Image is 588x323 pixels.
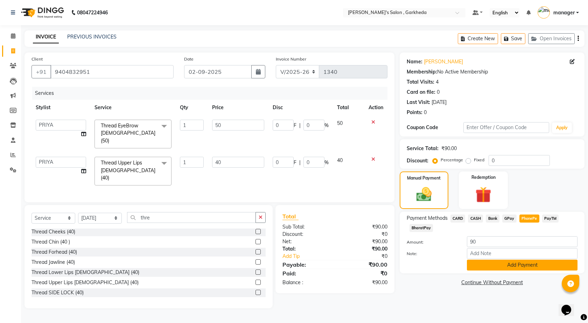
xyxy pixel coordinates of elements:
div: Balance : [277,279,335,286]
th: Qty [176,100,208,115]
span: CARD [450,215,465,223]
div: Paid: [277,269,335,278]
div: Thread Upper Lips [DEMOGRAPHIC_DATA] (40) [31,279,139,286]
div: 0 [437,89,440,96]
th: Price [208,100,268,115]
div: Services [32,87,393,100]
span: CASH [468,215,483,223]
label: Amount: [401,239,462,245]
a: [PERSON_NAME] [424,58,463,65]
span: manager [553,9,575,16]
th: Stylist [31,100,90,115]
div: Service Total: [407,145,439,152]
div: Points: [407,109,422,116]
button: +91 [31,65,51,78]
div: Card on file: [407,89,435,96]
input: Search or Scan [127,212,256,223]
iframe: chat widget [559,295,581,316]
div: Sub Total: [277,223,335,231]
div: ₹90.00 [335,223,393,231]
div: [DATE] [432,99,447,106]
span: PayTM [542,215,559,223]
span: % [324,122,329,129]
span: Thread EyeBrow [DEMOGRAPHIC_DATA] (50) [101,122,155,144]
div: Discount: [277,231,335,238]
input: Amount [467,236,577,247]
a: Add Tip [277,253,344,260]
a: x [109,138,112,144]
span: | [299,122,301,129]
a: PREVIOUS INVOICES [67,34,117,40]
span: | [299,159,301,166]
label: Date [184,56,194,62]
span: Bank [486,215,499,223]
div: Thread Forhead (40) [31,248,77,256]
img: _gift.svg [470,185,497,205]
div: Total Visits: [407,78,434,86]
span: F [294,159,296,166]
input: Add Note [467,248,577,259]
span: % [324,159,329,166]
div: 4 [436,78,439,86]
div: Payable: [277,260,335,269]
th: Total [333,100,364,115]
button: Add Payment [467,260,577,271]
div: ₹0 [335,231,393,238]
div: ₹0 [344,253,392,260]
div: Thread Lower Lips [DEMOGRAPHIC_DATA] (40) [31,269,139,276]
img: logo [18,3,66,22]
div: Membership: [407,68,437,76]
div: Thread Cheeks (40) [31,228,75,236]
span: PhonePe [519,215,539,223]
button: Open Invoices [528,33,575,44]
div: Last Visit: [407,99,430,106]
div: ₹0 [335,269,393,278]
span: BharatPay [409,224,433,232]
span: GPay [502,215,517,223]
a: x [109,175,112,181]
label: Note: [401,251,462,257]
span: Thread Upper Lips [DEMOGRAPHIC_DATA] (40) [101,160,155,181]
img: manager [538,6,550,19]
span: 40 [337,157,343,163]
div: Total: [277,245,335,253]
label: Redemption [471,174,496,181]
div: Coupon Code [407,124,464,131]
div: ₹90.00 [441,145,457,152]
img: _cash.svg [412,185,437,203]
div: Thread Jawline (40) [31,259,75,266]
label: Fixed [474,157,484,163]
span: Payment Methods [407,215,448,222]
a: INVOICE [33,31,59,43]
label: Percentage [441,157,463,163]
a: Continue Without Payment [401,279,583,286]
div: ₹90.00 [335,279,393,286]
button: Save [501,33,525,44]
b: 08047224946 [77,3,108,22]
span: F [294,122,296,129]
div: Discount: [407,157,428,164]
span: 50 [337,120,343,126]
input: Enter Offer / Coupon Code [463,122,549,133]
div: Thread Chin (40 ) [31,238,70,246]
th: Service [90,100,176,115]
div: ₹90.00 [335,260,393,269]
div: ₹90.00 [335,238,393,245]
label: Manual Payment [407,175,441,181]
div: 0 [424,109,427,116]
div: ₹90.00 [335,245,393,253]
div: Thread SIDE LOCK (40) [31,289,84,296]
span: Total [282,213,299,220]
div: Name: [407,58,422,65]
button: Apply [552,122,572,133]
button: Create New [458,33,498,44]
label: Client [31,56,43,62]
div: Net: [277,238,335,245]
div: No Active Membership [407,68,577,76]
label: Invoice Number [276,56,306,62]
input: Search by Name/Mobile/Email/Code [50,65,174,78]
th: Action [364,100,387,115]
th: Disc [268,100,333,115]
